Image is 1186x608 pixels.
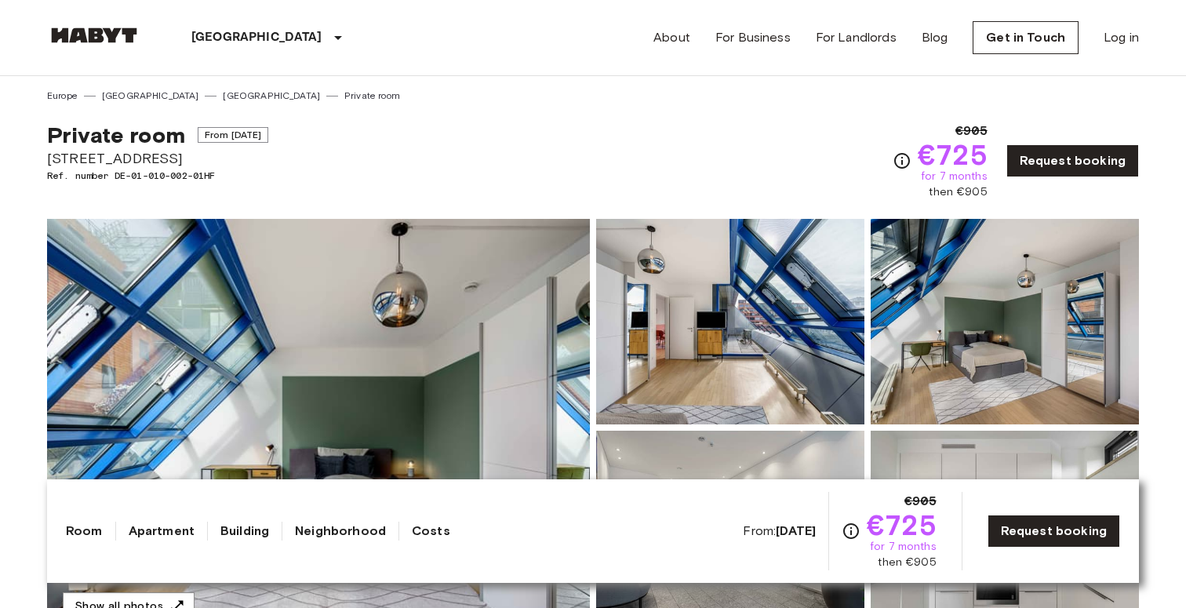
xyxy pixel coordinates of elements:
a: Costs [412,522,450,541]
a: About [653,28,690,47]
p: [GEOGRAPHIC_DATA] [191,28,322,47]
span: From [DATE] [198,127,269,143]
span: From: [743,522,816,540]
span: Private room [47,122,185,148]
img: Picture of unit DE-01-010-002-01HF [871,219,1139,424]
a: For Business [715,28,791,47]
img: Habyt [47,27,141,43]
span: €725 [918,140,988,169]
span: Ref. number DE-01-010-002-01HF [47,169,268,183]
a: Apartment [129,522,195,541]
img: Picture of unit DE-01-010-002-01HF [596,219,864,424]
a: Request booking [988,515,1120,548]
a: Get in Touch [973,21,1079,54]
span: then €905 [929,184,987,200]
a: Building [220,522,269,541]
span: for 7 months [921,169,988,184]
a: Neighborhood [295,522,386,541]
a: Room [66,522,103,541]
a: [GEOGRAPHIC_DATA] [223,89,320,103]
span: for 7 months [870,539,937,555]
a: Europe [47,89,78,103]
b: [DATE] [776,523,816,538]
span: then €905 [878,555,936,570]
span: [STREET_ADDRESS] [47,148,268,169]
a: [GEOGRAPHIC_DATA] [102,89,199,103]
svg: Check cost overview for full price breakdown. Please note that discounts apply to new joiners onl... [842,522,860,541]
a: Request booking [1006,144,1139,177]
a: Private room [344,89,400,103]
a: Blog [922,28,948,47]
a: Log in [1104,28,1139,47]
span: €725 [867,511,937,539]
span: €905 [955,122,988,140]
a: For Landlords [816,28,897,47]
span: €905 [904,492,937,511]
svg: Check cost overview for full price breakdown. Please note that discounts apply to new joiners onl... [893,151,911,170]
